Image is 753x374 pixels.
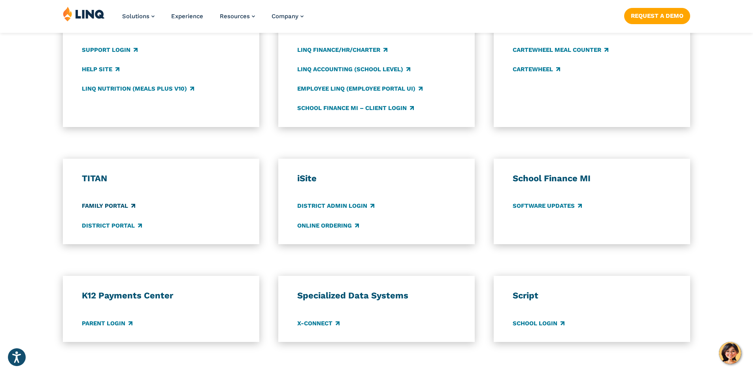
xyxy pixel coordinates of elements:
[82,221,142,230] a: District Portal
[297,173,456,184] h3: iSite
[82,319,132,328] a: Parent Login
[624,6,690,24] nav: Button Navigation
[624,8,690,24] a: Request a Demo
[220,13,250,20] span: Resources
[82,202,135,211] a: Family Portal
[297,104,414,112] a: School Finance MI – Client Login
[63,6,105,21] img: LINQ | K‑12 Software
[171,13,203,20] a: Experience
[82,65,119,74] a: Help Site
[82,173,241,184] h3: TITAN
[82,46,138,54] a: Support Login
[719,342,741,364] button: Hello, have a question? Let’s chat.
[122,13,155,20] a: Solutions
[513,202,582,211] a: Software Updates
[220,13,255,20] a: Resources
[272,13,304,20] a: Company
[297,202,374,211] a: District Admin Login
[297,65,410,74] a: LINQ Accounting (school level)
[513,173,672,184] h3: School Finance MI
[272,13,298,20] span: Company
[297,221,359,230] a: Online Ordering
[297,290,456,301] h3: Specialized Data Systems
[513,46,608,54] a: CARTEWHEEL Meal Counter
[513,65,560,74] a: CARTEWHEEL
[297,319,340,328] a: X-Connect
[297,84,423,93] a: Employee LINQ (Employee Portal UI)
[82,290,241,301] h3: K12 Payments Center
[82,84,194,93] a: LINQ Nutrition (Meals Plus v10)
[297,46,387,54] a: LINQ Finance/HR/Charter
[513,319,564,328] a: School Login
[513,290,672,301] h3: Script
[122,13,149,20] span: Solutions
[122,6,304,32] nav: Primary Navigation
